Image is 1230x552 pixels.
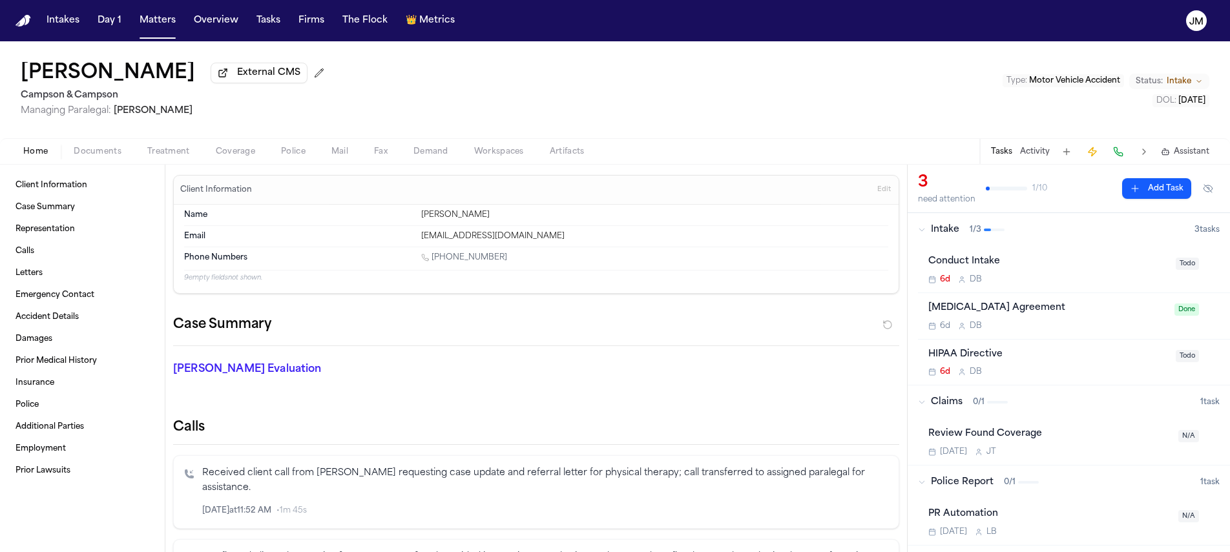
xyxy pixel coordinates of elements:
span: 1 / 3 [970,225,981,235]
div: [PERSON_NAME] [421,210,888,220]
p: 9 empty fields not shown. [184,273,888,283]
span: [DATE] [940,527,967,537]
span: Fax [374,147,388,157]
span: [PERSON_NAME] [114,106,193,116]
span: Letters [16,268,43,278]
button: The Flock [337,9,393,32]
span: Todo [1176,258,1199,270]
span: Type : [1006,77,1027,85]
span: 1 / 10 [1032,183,1047,194]
span: Assistant [1174,147,1209,157]
span: 1 task [1200,397,1220,407]
span: D B [970,367,982,377]
button: Matters [134,9,181,32]
a: Client Information [10,175,154,196]
button: Claims0/11task [908,385,1230,419]
span: Mail [331,147,348,157]
button: Edit matter name [21,62,195,85]
span: Done [1174,303,1199,316]
span: 3 task s [1194,225,1220,235]
a: Damages [10,329,154,349]
h3: Client Information [178,185,255,195]
span: Documents [74,147,121,157]
button: Change status from Intake [1129,74,1209,89]
button: Hide completed tasks (⌘⇧H) [1196,178,1220,199]
div: need attention [918,194,975,205]
span: Insurance [16,378,54,388]
span: Coverage [216,147,255,157]
dt: Email [184,231,413,241]
a: Prior Medical History [10,351,154,371]
span: Todo [1176,350,1199,362]
span: Accident Details [16,312,79,322]
div: HIPAA Directive [928,347,1168,362]
span: [DATE] at 11:52 AM [202,506,271,516]
span: J T [986,447,996,457]
a: crownMetrics [401,9,460,32]
span: crown [406,14,417,27]
h1: [PERSON_NAME] [21,62,195,85]
span: N/A [1178,510,1199,522]
span: External CMS [237,66,300,79]
span: Workspaces [474,147,524,157]
button: Edit [873,179,895,200]
span: Police [16,400,39,410]
text: JM [1189,17,1204,26]
div: Open task: Conduct Intake [918,247,1230,293]
span: D B [970,274,982,285]
span: Intake [1167,76,1191,87]
button: Add Task [1058,143,1076,161]
a: Employment [10,438,154,459]
span: Emergency Contact [16,290,94,300]
span: Employment [16,444,66,454]
a: Additional Parties [10,416,154,437]
span: Calls [16,246,34,256]
button: Day 1 [92,9,127,32]
div: Open task: Review Found Coverage [918,419,1230,465]
span: Metrics [419,14,455,27]
span: Status: [1136,76,1163,87]
span: 6d [940,367,950,377]
div: Review Found Coverage [928,427,1171,442]
p: [PERSON_NAME] Evaluation [173,362,405,377]
button: Firms [293,9,329,32]
a: Home [16,15,31,27]
span: 6d [940,274,950,285]
div: [MEDICAL_DATA] Agreement [928,301,1167,316]
button: Make a Call [1109,143,1127,161]
div: PR Automation [928,507,1171,522]
dt: Name [184,210,413,220]
button: Police Report0/11task [908,465,1230,499]
a: Letters [10,263,154,283]
a: Representation [10,219,154,240]
button: Edit DOL: 2025-05-28 [1152,94,1209,107]
span: [DATE] [940,447,967,457]
span: L B [986,527,997,537]
span: Client Information [16,180,87,190]
a: Call 1 (929) 663-5017 [421,252,507,263]
button: Activity [1020,147,1050,157]
span: [DATE] [1178,97,1205,105]
a: Tasks [251,9,286,32]
span: 0 / 1 [1004,477,1016,487]
div: Open task: PR Automation [918,499,1230,545]
span: Motor Vehicle Accident [1029,77,1120,85]
div: Open task: Retainer Agreement [918,293,1230,340]
span: 1 task [1200,477,1220,487]
button: Create Immediate Task [1083,143,1101,161]
span: D B [970,321,982,331]
button: Overview [189,9,244,32]
span: • 1m 45s [276,506,307,516]
a: Intakes [41,9,85,32]
a: Case Summary [10,197,154,218]
span: Claims [931,396,963,409]
img: Finch Logo [16,15,31,27]
span: Edit [877,185,891,194]
span: Damages [16,334,52,344]
span: Artifacts [550,147,585,157]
